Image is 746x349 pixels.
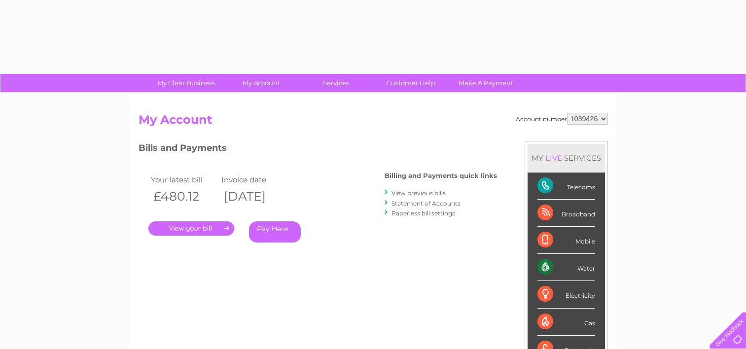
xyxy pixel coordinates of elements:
[537,254,595,281] div: Water
[148,173,219,186] td: Your latest bill
[295,74,377,92] a: Services
[537,281,595,308] div: Electricity
[516,113,608,125] div: Account number
[537,227,595,254] div: Mobile
[391,209,455,217] a: Paperless bill settings
[148,221,234,236] a: .
[219,186,290,207] th: [DATE]
[148,186,219,207] th: £480.12
[528,144,605,172] div: MY SERVICES
[139,113,608,132] h2: My Account
[537,200,595,227] div: Broadband
[220,74,302,92] a: My Account
[219,173,290,186] td: Invoice date
[139,141,497,158] h3: Bills and Payments
[537,173,595,200] div: Telecoms
[537,309,595,336] div: Gas
[391,189,446,197] a: View previous bills
[445,74,527,92] a: Make A Payment
[391,200,461,207] a: Statement of Accounts
[145,74,227,92] a: My Clear Business
[543,153,564,163] div: LIVE
[249,221,301,243] a: Pay Here
[370,74,452,92] a: Customer Help
[385,172,497,179] h4: Billing and Payments quick links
